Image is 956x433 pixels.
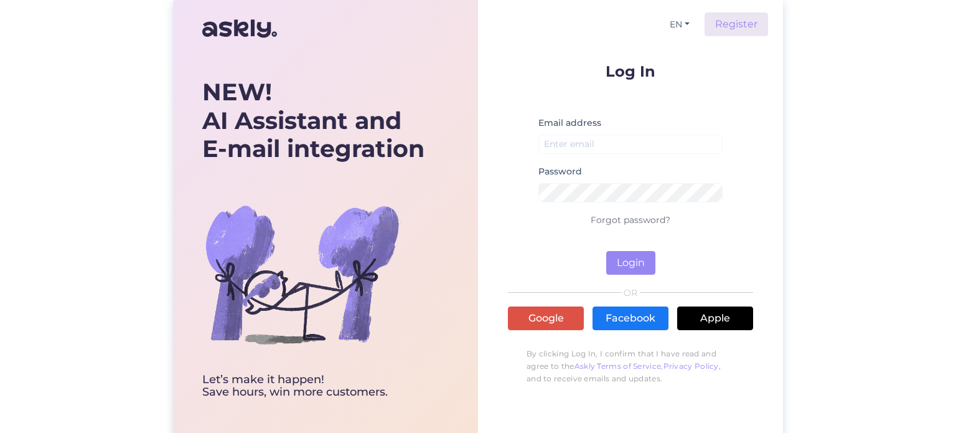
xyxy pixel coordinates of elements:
div: AI Assistant and E-mail integration [202,78,424,163]
label: Password [538,165,582,178]
button: Login [606,251,655,275]
a: Google [508,307,584,330]
button: EN [665,16,695,34]
a: Register [705,12,768,36]
a: Forgot password? [591,214,670,226]
a: Privacy Policy [663,361,719,371]
a: Facebook [593,307,668,330]
div: Let’s make it happen! Save hours, win more customers. [202,374,424,399]
img: Askly [202,14,277,44]
span: OR [622,288,640,297]
img: bg-askly [202,174,401,374]
label: Email address [538,117,601,130]
a: Apple [677,307,753,330]
p: Log In [508,64,753,79]
a: Askly Terms of Service [574,361,662,371]
p: By clicking Log In, I confirm that I have read and agree to the , , and to receive emails and upd... [508,341,753,391]
b: NEW! [202,77,272,107]
input: Enter email [538,135,723,154]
